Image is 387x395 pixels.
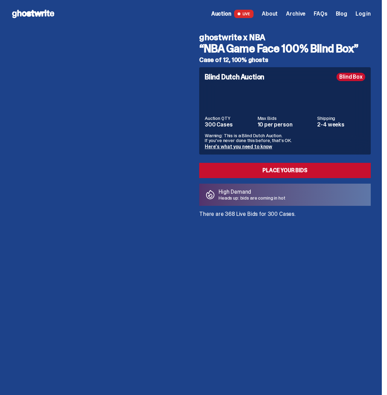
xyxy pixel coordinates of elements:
[317,116,365,121] dt: Shipping
[211,10,254,18] a: Auction LIVE
[314,11,327,17] a: FAQs
[199,33,371,42] h4: ghostwrite x NBA
[336,11,347,17] a: Blog
[199,43,371,54] h3: “NBA Game Face 100% Blind Box”
[258,116,313,121] dt: Max Bids
[211,11,231,17] span: Auction
[234,10,254,18] span: LIVE
[205,122,254,128] dd: 300 Cases
[262,11,278,17] a: About
[199,57,371,63] h5: Case of 12, 100% ghosts
[337,73,365,81] div: Blind Box
[317,122,365,128] dd: 2-4 weeks
[356,11,371,17] a: Log in
[219,195,285,200] p: Heads up: bids are coming in hot
[258,122,313,128] dd: 10 per person
[199,163,371,178] a: Place your Bids
[219,189,285,195] p: High Demand
[205,133,365,143] p: Warning: This is a Blind Dutch Auction. If you’ve never done this before, that’s OK.
[199,211,371,217] p: There are 368 Live Bids for 300 Cases.
[205,116,254,121] dt: Auction QTY
[205,143,272,150] a: Here's what you need to know
[205,73,264,80] h4: Blind Dutch Auction
[286,11,305,17] a: Archive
